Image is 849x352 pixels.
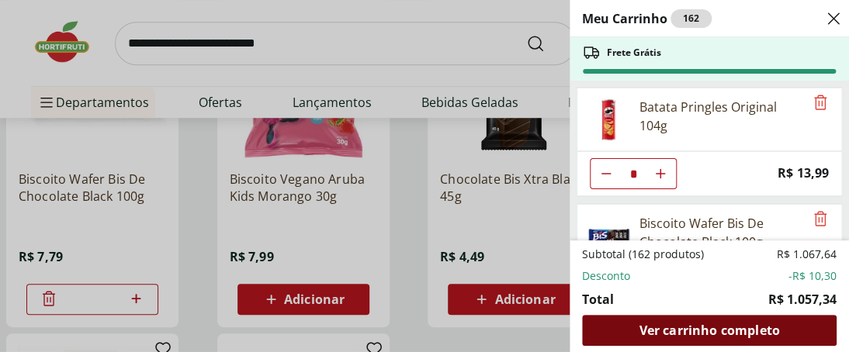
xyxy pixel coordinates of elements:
[788,268,837,284] span: -R$ 10,30
[622,159,645,188] input: Quantidade Atual
[639,98,804,135] div: Batata Pringles Original 104g
[591,158,622,189] button: Diminuir Quantidade
[587,214,630,257] img: Principal
[778,163,829,184] span: R$ 13,99
[639,214,804,251] div: Biscoito Wafer Bis De Chocolate Black 100g
[768,290,837,309] span: R$ 1.057,34
[639,324,779,336] span: Ver carrinho completo
[811,210,830,229] button: Remove
[645,158,676,189] button: Aumentar Quantidade
[582,290,614,309] span: Total
[582,268,630,284] span: Desconto
[582,315,837,346] a: Ver carrinho completo
[582,9,712,28] h2: Meu Carrinho
[811,94,830,112] button: Remove
[607,47,661,59] span: Frete Grátis
[587,98,630,141] img: Batata Pringles Original 104g
[777,247,837,262] span: R$ 1.067,64
[582,247,704,262] span: Subtotal (162 produtos)
[671,9,712,28] div: 162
